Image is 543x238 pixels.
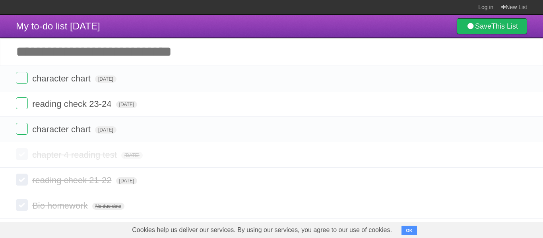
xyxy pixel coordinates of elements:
span: [DATE] [116,177,138,184]
span: chapter 4 reading test [32,150,119,160]
span: My to-do list [DATE] [16,21,100,31]
label: Done [16,148,28,160]
label: Done [16,174,28,186]
span: character chart [32,74,93,83]
label: Done [16,97,28,109]
span: Bio homework [32,201,89,211]
span: [DATE] [116,101,138,108]
span: [DATE] [95,126,116,134]
span: reading check 23-24 [32,99,113,109]
button: OK [401,226,417,235]
span: character chart [32,124,93,134]
label: Done [16,72,28,84]
span: Cookies help us deliver our services. By using our services, you agree to our use of cookies. [124,222,400,238]
a: SaveThis List [457,18,527,34]
span: reading check 21-22 [32,175,113,185]
span: No due date [92,203,124,210]
label: Done [16,123,28,135]
span: [DATE] [121,152,143,159]
label: Done [16,199,28,211]
span: [DATE] [95,75,116,83]
b: This List [491,22,518,30]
